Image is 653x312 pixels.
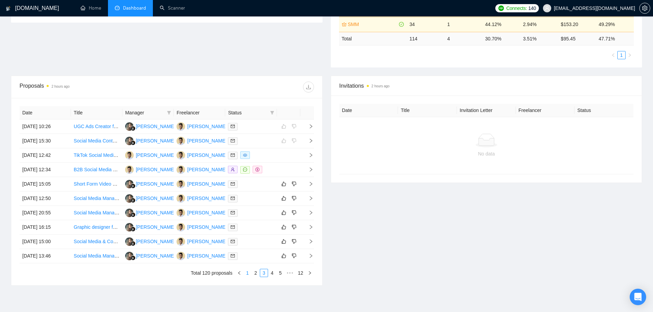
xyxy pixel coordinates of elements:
[125,181,175,186] a: LK[PERSON_NAME]
[187,151,227,159] div: [PERSON_NAME]
[237,271,241,275] span: left
[131,184,135,188] img: gigradar-bm.png
[303,153,313,158] span: right
[290,209,298,217] button: dislike
[20,163,71,177] td: [DATE] 12:34
[136,180,175,188] div: [PERSON_NAME]
[231,225,235,229] span: mail
[231,196,235,200] span: mail
[260,269,268,277] li: 3
[303,253,313,258] span: right
[303,196,313,201] span: right
[74,138,205,143] a: Social Media Content & UGC Coordinator (2-Week Paid Trial)
[618,51,625,59] a: 1
[125,137,134,145] img: LK
[292,210,297,215] span: dislike
[308,271,312,275] span: right
[71,249,122,263] td: Social Media Manager for TikTok (Premium Pajama Brand)
[342,22,347,27] span: crown
[255,167,259,172] span: dollar
[280,252,288,260] button: like
[609,51,617,59] button: left
[339,32,407,45] td: Total
[516,104,575,117] th: Freelancer
[177,122,185,131] img: SH
[122,106,174,120] th: Manager
[74,124,188,129] a: UGC Ads Creator for Construction and Office Settings
[372,84,390,88] time: 2 hours ago
[125,224,175,229] a: LK[PERSON_NAME]
[295,269,306,277] li: 12
[281,239,286,244] span: like
[303,138,313,143] span: right
[177,195,227,201] a: SH[PERSON_NAME]
[125,165,134,174] img: SH
[177,223,185,232] img: SH
[545,6,549,11] span: user
[131,126,135,131] img: gigradar-bm.png
[306,269,314,277] li: Next Page
[74,152,194,158] a: TikTok Social Media Manager Needed for Client Account
[136,238,175,245] div: [PERSON_NAME]
[306,269,314,277] button: right
[125,109,164,116] span: Manager
[268,269,276,277] li: 4
[640,5,650,11] span: setting
[303,124,313,129] span: right
[125,209,134,217] img: LK
[506,4,527,12] span: Connects:
[71,106,122,120] th: Title
[290,180,298,188] button: dislike
[231,211,235,215] span: mail
[74,224,287,230] a: Graphic designer for an incredible tech community | Must have modern design for social media skills
[187,252,227,260] div: [PERSON_NAME]
[177,166,227,172] a: SH[PERSON_NAME]
[303,82,314,92] button: download
[131,255,135,260] img: gigradar-bm.png
[243,167,247,172] span: message
[191,269,232,277] li: Total 120 proposals
[231,153,235,157] span: mail
[177,224,227,229] a: SH[PERSON_NAME]
[231,254,235,258] span: mail
[252,269,259,277] a: 2
[20,249,71,263] td: [DATE] 13:46
[445,17,482,32] td: 1
[131,241,135,246] img: gigradar-bm.png
[177,138,227,143] a: SH[PERSON_NAME]
[281,253,286,259] span: like
[167,111,171,115] span: filter
[115,5,120,10] span: dashboard
[276,269,285,277] li: 5
[177,180,185,188] img: SH
[339,104,398,117] th: Date
[136,223,175,231] div: [PERSON_NAME]
[71,220,122,235] td: Graphic designer for an incredible tech community | Must have modern design for social media skills
[20,177,71,191] td: [DATE] 15:05
[626,51,634,59] button: right
[231,167,235,172] span: user-add
[74,196,121,201] a: Social Media Manager
[177,252,185,260] img: SH
[609,51,617,59] li: Previous Page
[520,32,558,45] td: 3.51 %
[277,269,284,277] a: 5
[125,122,134,131] img: LK
[20,106,71,120] th: Date
[125,253,175,258] a: LK[PERSON_NAME]
[177,253,227,258] a: SH[PERSON_NAME]
[558,32,596,45] td: $ 95.45
[399,22,404,27] span: check-circle
[303,210,313,215] span: right
[292,239,297,244] span: dislike
[136,252,175,260] div: [PERSON_NAME]
[457,104,516,117] th: Invitation Letter
[71,134,122,148] td: Social Media Content & UGC Coordinator (2-Week Paid Trial)
[280,237,288,246] button: like
[303,182,313,186] span: right
[290,194,298,202] button: dislike
[71,163,122,177] td: B2B Social Media and Executive LinkedIn Manager
[125,138,175,143] a: LK[PERSON_NAME]
[281,210,286,215] span: like
[520,17,558,32] td: 2.94%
